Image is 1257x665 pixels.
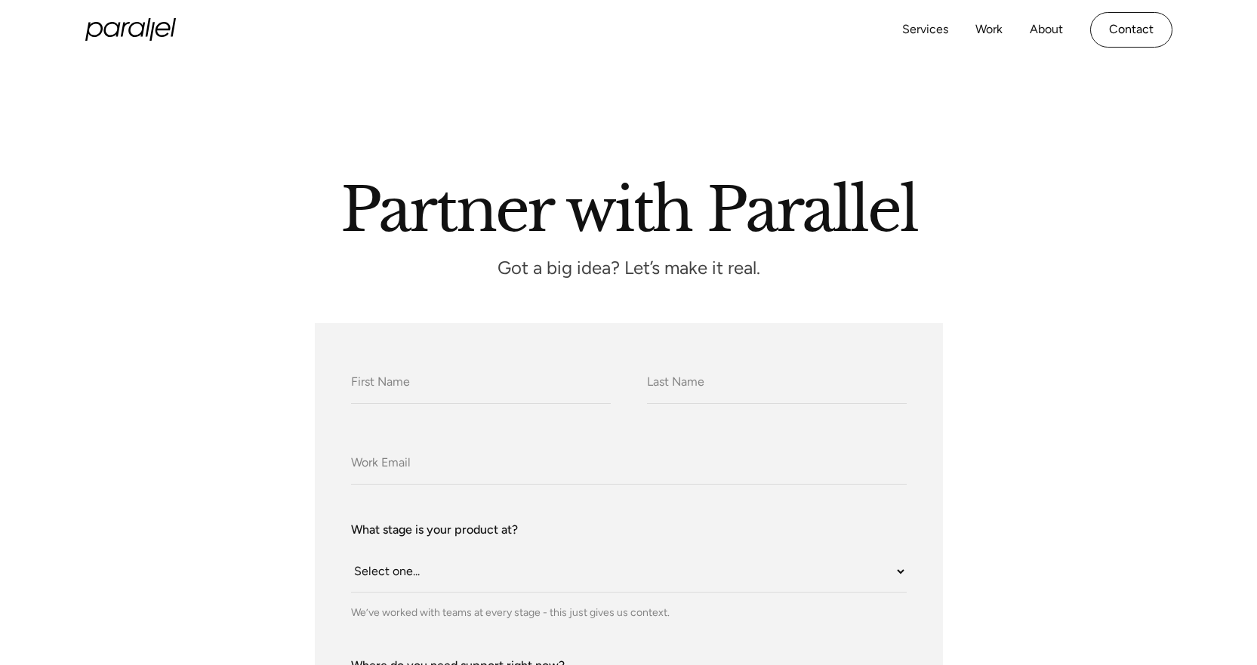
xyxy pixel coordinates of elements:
[351,362,611,404] input: First Name
[647,362,907,404] input: Last Name
[199,180,1059,232] h2: Partner with Parallel
[402,262,855,275] p: Got a big idea? Let’s make it real.
[1030,19,1063,41] a: About
[351,443,907,485] input: Work Email
[902,19,948,41] a: Services
[351,605,907,620] div: We’ve worked with teams at every stage - this just gives us context.
[351,521,907,539] label: What stage is your product at?
[1090,12,1172,48] a: Contact
[975,19,1003,41] a: Work
[85,18,176,41] a: home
